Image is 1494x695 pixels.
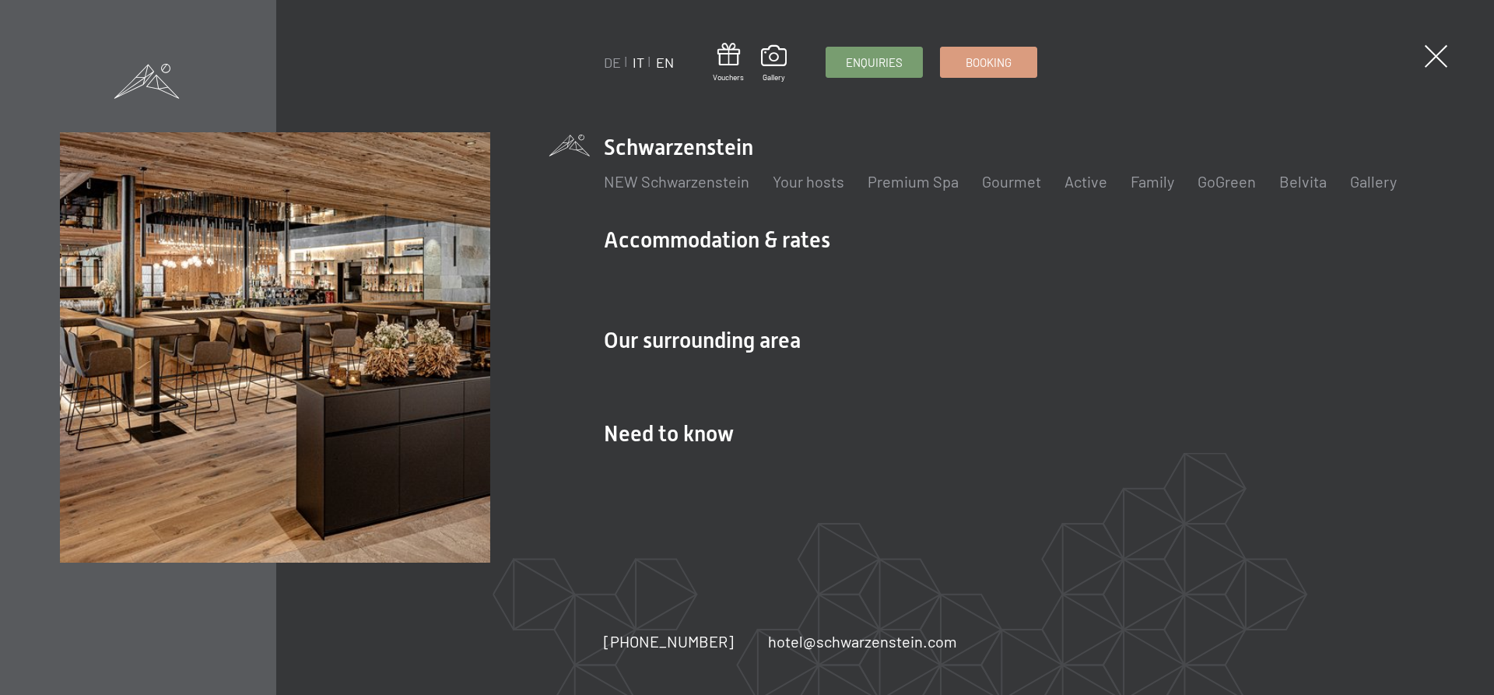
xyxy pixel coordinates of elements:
[846,54,903,71] span: Enquiries
[633,54,644,71] a: IT
[1279,172,1327,191] a: Belvita
[713,43,744,82] a: Vouchers
[604,54,621,71] a: DE
[761,72,787,82] span: Gallery
[773,172,844,191] a: Your hosts
[826,47,922,77] a: Enquiries
[604,630,734,652] a: [PHONE_NUMBER]
[768,630,957,652] a: hotel@schwarzenstein.com
[656,54,674,71] a: EN
[1350,172,1397,191] a: Gallery
[1131,172,1174,191] a: Family
[761,45,787,82] a: Gallery
[868,172,959,191] a: Premium Spa
[982,172,1041,191] a: Gourmet
[966,54,1012,71] span: Booking
[604,632,734,651] span: [PHONE_NUMBER]
[604,172,749,191] a: NEW Schwarzenstein
[941,47,1036,77] a: Booking
[1064,172,1107,191] a: Active
[713,72,744,82] span: Vouchers
[1198,172,1256,191] a: GoGreen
